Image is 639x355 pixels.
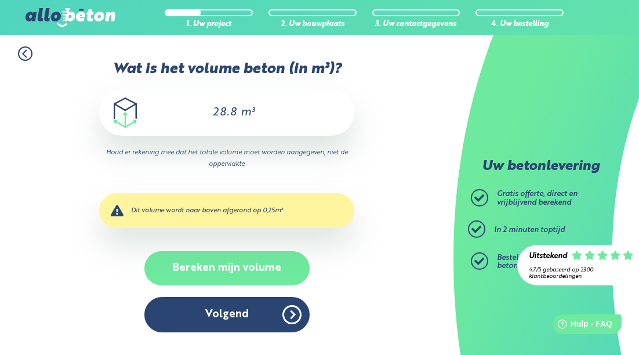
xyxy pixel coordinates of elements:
[99,147,354,169] i: Houd er rekening mee dat het totale volume moet worden aangegeven, niet de oppervlakte
[99,61,354,78] label: Wat is het volume beton (in m³)?
[165,20,253,29] div: 1. Uw project
[372,20,460,29] div: 3. Uw contactgegevens
[199,106,238,119] input: 0
[144,251,310,285] button: Bereken mijn volume
[144,297,310,332] button: Volgend
[475,20,564,29] div: 4. Uw bestelling
[536,310,626,342] iframe: Help widget launcher
[131,207,283,214] font: Dit volume wordt naar boven afgerond op 0,25m³
[268,20,357,29] div: 2. Uw bouwplaats
[26,8,115,27] img: Allobéton
[241,107,255,118] span: m³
